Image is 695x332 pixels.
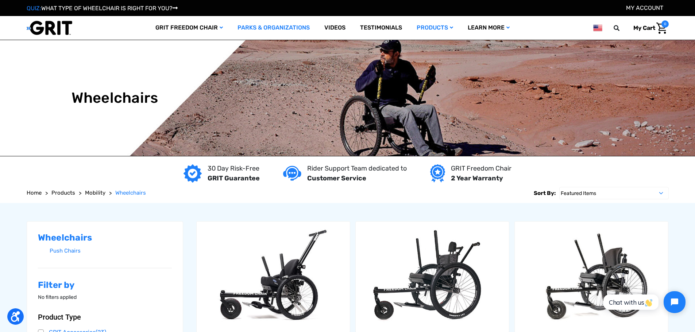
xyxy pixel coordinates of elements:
p: 30 Day Risk-Free [208,164,260,173]
img: us.png [593,23,602,32]
img: GRIT Freedom Chair Pro: the Pro model shown including contoured Invacare Matrx seatback, Spinergy... [515,226,668,328]
img: GRIT Freedom Chair: Spartan [356,226,509,328]
img: GRIT Junior: GRIT Freedom Chair all terrain wheelchair engineered specifically for kids [197,226,350,328]
a: Cart with 0 items [628,20,669,36]
a: Mobility [85,189,105,197]
a: Products [409,16,460,40]
a: Push Chairs [50,246,172,256]
label: Sort By: [534,187,556,199]
a: Home [27,189,42,197]
a: Products [51,189,75,197]
strong: Customer Service [307,174,366,182]
span: Wheelchairs [115,190,146,196]
span: My Cart [633,24,655,31]
button: Product Type [38,313,172,321]
a: Account [626,4,663,11]
a: GRIT Freedom Chair [148,16,230,40]
a: QUIZ:WHAT TYPE OF WHEELCHAIR IS RIGHT FOR YOU? [27,5,178,12]
a: Wheelchairs [115,189,146,197]
span: Products [51,190,75,196]
p: Rider Support Team dedicated to [307,164,407,173]
strong: 2 Year Warranty [451,174,503,182]
a: Videos [317,16,353,40]
span: QUIZ: [27,5,41,12]
span: 0 [661,20,669,28]
p: GRIT Freedom Chair [451,164,511,173]
img: Year warranty [430,164,445,183]
img: GRIT All-Terrain Wheelchair and Mobility Equipment [27,20,72,35]
span: Home [27,190,42,196]
img: Customer service [283,166,301,181]
a: Parks & Organizations [230,16,317,40]
a: Testimonials [353,16,409,40]
strong: GRIT Guarantee [208,174,260,182]
a: Learn More [460,16,517,40]
img: GRIT Guarantee [184,164,202,183]
span: Mobility [85,190,105,196]
h2: Wheelchairs [38,233,172,243]
iframe: Tidio Chat [595,285,692,319]
img: Cart [656,23,667,34]
input: Search [617,20,628,36]
span: Product Type [38,313,81,321]
h1: Wheelchairs [72,89,158,107]
h2: Filter by [38,280,172,290]
p: No filters applied [38,293,172,301]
